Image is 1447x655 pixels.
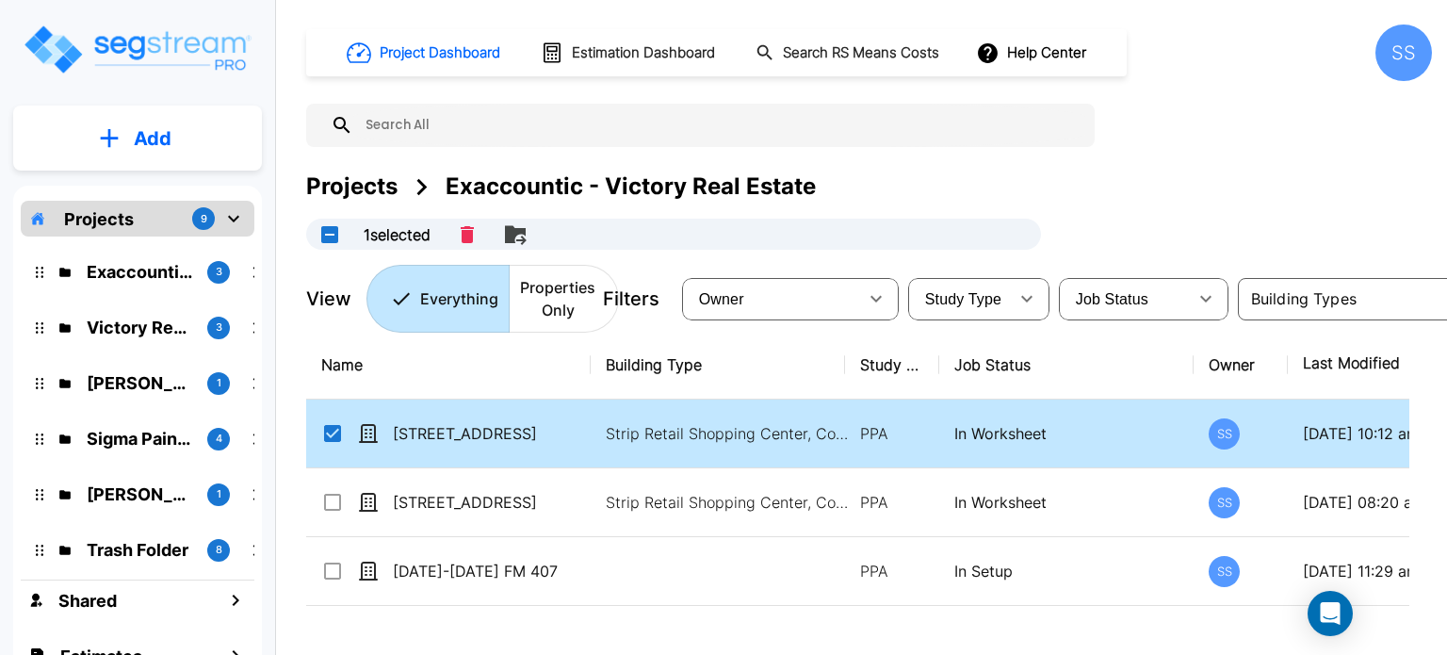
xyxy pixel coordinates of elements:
p: 1 [217,375,221,391]
p: Sigma Pain Clinic [87,426,192,451]
img: Logo [22,23,252,76]
div: Platform [366,265,619,333]
p: In Setup [954,560,1179,582]
h1: Estimation Dashboard [572,42,715,64]
p: 8 [216,542,222,558]
div: Select [686,272,857,325]
p: 9 [201,211,207,227]
p: Everything [420,287,498,310]
th: Owner [1194,331,1288,400]
p: Strip Retail Shopping Center, Commercial Property Site [606,491,860,514]
span: Study Type [925,291,1001,307]
p: 4 [216,431,222,447]
h1: Project Dashboard [380,42,500,64]
div: Select [1063,272,1187,325]
button: Move [496,216,534,254]
p: Strip Retail Shopping Center, Commercial Property Site [606,422,860,445]
th: Study Type [845,331,939,400]
th: Job Status [939,331,1194,400]
p: McLane Rental Properties [87,482,192,507]
p: PPA [860,560,924,582]
button: Search RS Means Costs [748,35,950,72]
button: Delete [453,219,481,251]
p: Filters [603,285,659,313]
div: Exaccountic - Victory Real Estate [446,170,816,204]
div: SS [1209,556,1240,587]
div: SS [1209,487,1240,518]
p: 1 [217,486,221,502]
p: Projects [64,206,134,232]
div: Select [912,272,1008,325]
div: SS [1375,25,1432,81]
p: PPA [860,422,924,445]
p: Trash Folder [87,537,192,563]
p: In Worksheet [954,422,1179,445]
th: Building Type [591,331,845,400]
p: Exaccountic - Victory Real Estate [87,259,192,285]
button: Help Center [972,35,1094,71]
button: Properties Only [509,265,619,333]
button: Project Dashboard [339,32,511,74]
p: In Worksheet [954,491,1179,514]
p: 3 [216,319,222,336]
th: Name [306,331,591,400]
p: 3 [216,264,222,280]
button: UnSelectAll [311,216,349,254]
h1: Shared [58,588,117,614]
h1: Search RS Means Costs [783,42,939,64]
p: [DATE]-[DATE] FM 407 [393,560,583,582]
div: Projects [306,170,398,204]
button: Everything [366,265,510,333]
div: SS [1209,418,1240,450]
span: Job Status [1076,291,1148,307]
p: Victory Real Estate [87,315,192,340]
button: Add [13,111,262,166]
input: Search All [353,104,1085,147]
p: Atkinson Candy [87,370,192,396]
span: Owner [699,291,744,307]
div: Open Intercom Messenger [1308,591,1353,636]
p: View [306,285,351,313]
p: [STREET_ADDRESS] [393,422,583,445]
p: Add [134,124,171,153]
button: Estimation Dashboard [533,33,725,73]
p: Properties Only [520,276,595,321]
p: 1 selected [364,223,431,246]
p: PPA [860,491,924,514]
p: [STREET_ADDRESS] [393,491,583,514]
